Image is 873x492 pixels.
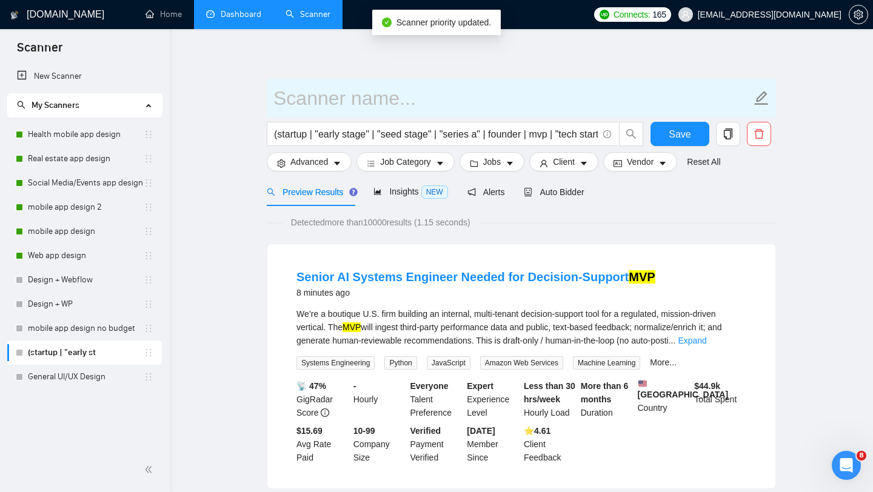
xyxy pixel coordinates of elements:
[716,122,740,146] button: copy
[17,100,79,110] span: My Scanners
[7,244,162,268] li: Web app design
[436,159,444,168] span: caret-down
[17,101,25,109] span: search
[274,127,598,142] input: Search Freelance Jobs...
[681,10,690,19] span: user
[849,5,868,24] button: setting
[267,188,275,196] span: search
[296,285,655,300] div: 8 minutes ago
[373,187,382,196] span: area-chart
[603,130,611,138] span: info-circle
[614,159,622,168] span: idcard
[408,424,465,464] div: Payment Verified
[694,381,720,391] b: $ 44.9k
[578,379,635,419] div: Duration
[832,451,861,480] iframe: Intercom live chat
[343,322,361,332] mark: MVP
[857,451,866,460] span: 8
[277,159,286,168] span: setting
[373,187,447,196] span: Insights
[7,365,162,389] li: General UI/UX Design
[651,122,709,146] button: Save
[581,381,629,404] b: More than 6 months
[652,8,666,21] span: 165
[467,381,493,391] b: Expert
[296,381,326,391] b: 📡 47%
[464,379,521,419] div: Experience Level
[28,122,144,147] a: Health mobile app design
[7,341,162,365] li: (startup | "early st
[467,426,495,436] b: [DATE]
[28,171,144,195] a: Social Media/Events app design
[421,185,448,199] span: NEW
[382,18,392,27] span: check-circle
[669,336,676,345] span: ...
[678,336,706,345] a: Expand
[849,10,868,19] a: setting
[427,356,470,370] span: JavaScript
[467,188,476,196] span: notification
[348,187,359,198] div: Tooltip anchor
[144,178,153,188] span: holder
[524,188,532,196] span: robot
[28,316,144,341] a: mobile app design no budget
[658,159,667,168] span: caret-down
[620,128,643,139] span: search
[333,159,341,168] span: caret-down
[600,10,609,19] img: upwork-logo.png
[638,379,647,388] img: 🇺🇸
[650,357,677,367] a: More...
[28,268,144,292] a: Design + Webflow
[294,424,351,464] div: Avg Rate Paid
[687,155,720,168] a: Reset All
[521,424,578,464] div: Client Feedback
[7,268,162,292] li: Design + Webflow
[521,379,578,419] div: Hourly Load
[635,379,692,419] div: Country
[144,202,153,212] span: holder
[144,372,153,382] span: holder
[7,147,162,171] li: Real estate app design
[351,424,408,464] div: Company Size
[144,251,153,261] span: holder
[580,159,588,168] span: caret-down
[296,426,323,436] b: $15.69
[10,5,19,25] img: logo
[396,18,491,27] span: Scanner priority updated.
[267,187,354,197] span: Preview Results
[7,39,72,64] span: Scanner
[32,100,79,110] span: My Scanners
[748,128,771,139] span: delete
[754,90,769,106] span: edit
[540,159,548,168] span: user
[296,356,375,370] span: Systems Engineering
[267,152,352,171] button: settingAdvancedcaret-down
[573,356,640,370] span: Machine Learning
[470,159,478,168] span: folder
[7,219,162,244] li: mobile app design
[17,64,152,88] a: New Scanner
[321,408,329,417] span: info-circle
[524,426,550,436] b: ⭐️ 4.61
[619,122,643,146] button: search
[144,227,153,236] span: holder
[7,316,162,341] li: mobile app design no budget
[467,187,505,197] span: Alerts
[144,348,153,357] span: holder
[603,152,677,171] button: idcardVendorcaret-down
[353,426,375,436] b: 10-99
[144,275,153,285] span: holder
[410,381,449,391] b: Everyone
[144,154,153,164] span: holder
[7,195,162,219] li: mobile app design 2
[283,216,479,229] span: Detected more than 10000 results (1.15 seconds)
[28,219,144,244] a: mobile app design
[408,379,465,419] div: Talent Preference
[524,381,575,404] b: Less than 30 hrs/week
[629,270,655,284] mark: MVP
[692,379,749,419] div: Total Spent
[638,379,729,399] b: [GEOGRAPHIC_DATA]
[28,365,144,389] a: General UI/UX Design
[747,122,771,146] button: delete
